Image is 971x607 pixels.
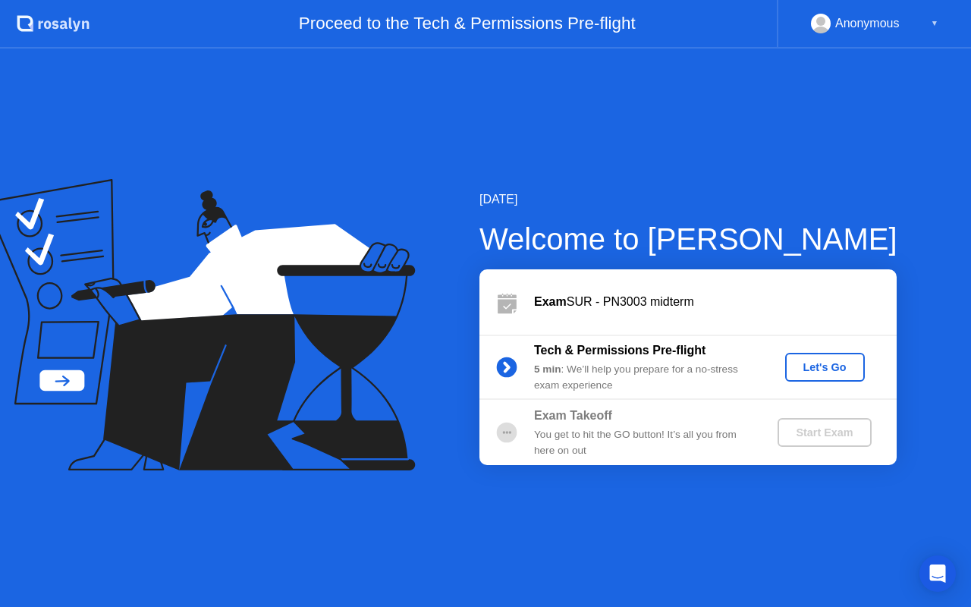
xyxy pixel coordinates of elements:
[785,353,865,382] button: Let's Go
[778,418,871,447] button: Start Exam
[534,295,567,308] b: Exam
[534,344,705,357] b: Tech & Permissions Pre-flight
[919,555,956,592] div: Open Intercom Messenger
[534,409,612,422] b: Exam Takeoff
[931,14,938,33] div: ▼
[479,190,897,209] div: [DATE]
[534,293,897,311] div: SUR - PN3003 midterm
[835,14,900,33] div: Anonymous
[534,362,753,393] div: : We’ll help you prepare for a no-stress exam experience
[534,427,753,458] div: You get to hit the GO button! It’s all you from here on out
[784,426,865,439] div: Start Exam
[479,216,897,262] div: Welcome to [PERSON_NAME]
[534,363,561,375] b: 5 min
[791,361,859,373] div: Let's Go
